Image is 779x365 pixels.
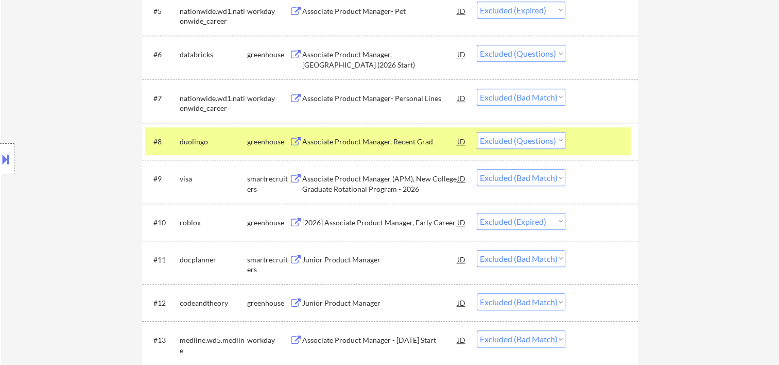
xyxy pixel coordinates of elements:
div: greenhouse [247,218,289,228]
div: roblox [180,218,247,228]
div: JD [457,213,467,231]
div: Associate Product Manager, [GEOGRAPHIC_DATA] (2026 Start) [302,49,458,70]
div: JD [457,250,467,269]
div: nationwide.wd1.nationwide_career [180,93,247,113]
div: visa [180,174,247,184]
div: JD [457,2,467,20]
div: greenhouse [247,298,289,308]
div: #12 [153,298,171,308]
div: JD [457,132,467,151]
div: Junior Product Manager [302,298,458,308]
div: workday [247,6,289,16]
div: Associate Product Manager - [DATE] Start [302,335,458,345]
div: docplanner [180,255,247,265]
div: greenhouse [247,49,289,60]
div: #11 [153,255,171,265]
div: workday [247,335,289,345]
div: JD [457,45,467,63]
div: #5 [153,6,171,16]
div: JD [457,169,467,188]
div: Associate Product Manager- Pet [302,6,458,16]
div: [2026] Associate Product Manager, Early Career [302,218,458,228]
div: greenhouse [247,137,289,147]
div: JD [457,89,467,107]
div: workday [247,93,289,104]
div: #13 [153,335,171,345]
div: #6 [153,49,171,60]
div: smartrecruiters [247,255,289,275]
div: JD [457,330,467,349]
div: codeandtheory [180,298,247,308]
div: Associate Product Manager- Personal Lines [302,93,458,104]
div: medline.wd5.medline [180,335,247,355]
div: databricks [180,49,247,60]
div: JD [457,293,467,312]
div: Junior Product Manager [302,255,458,265]
div: nationwide.wd1.nationwide_career [180,6,247,26]
div: Associate Product Manager, Recent Grad [302,137,458,147]
div: Associate Product Manager (APM), New College Graduate Rotational Program - 2026 [302,174,458,194]
div: smartrecruiters [247,174,289,194]
div: duolingo [180,137,247,147]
